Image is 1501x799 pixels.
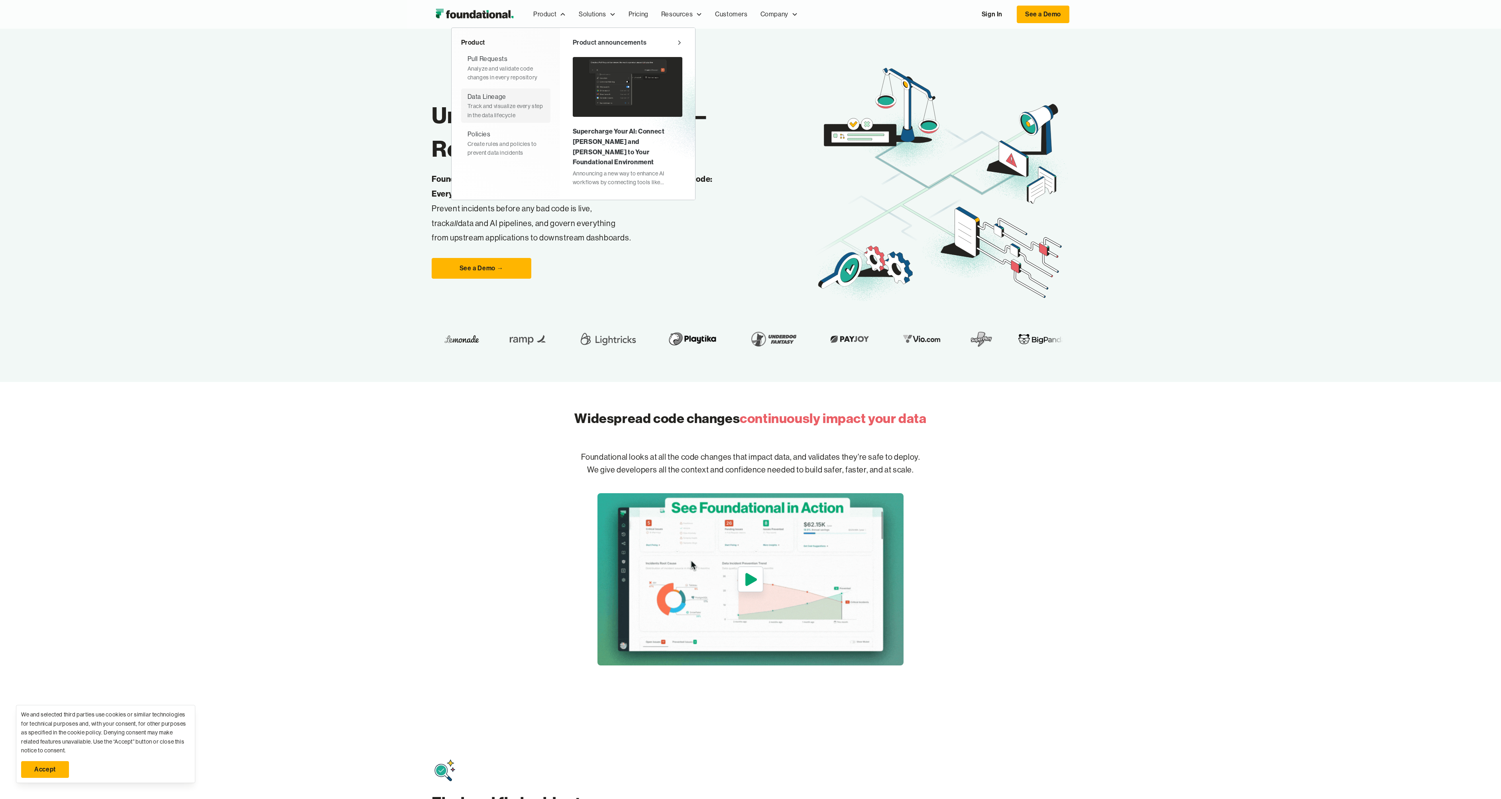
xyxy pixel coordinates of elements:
img: Foundational Logo [432,6,517,22]
div: Track and visualize every step in the data lifecycle [468,102,544,120]
div: Company [754,1,804,28]
div: Resources [661,9,693,20]
a: Accept [21,761,69,778]
span: continuously impact your data [740,410,926,427]
a: See a Demo → [432,258,531,279]
div: Analyze and validate code changes in every repository [468,64,544,82]
strong: Foundational uses source code analysis to govern all the data and its code: Everything, everywher... [432,174,713,199]
h1: Unified Data Governance— Rebuilt for the [432,98,814,165]
div: Product [527,1,572,28]
a: See a Demo [1017,6,1069,23]
p: Prevent incidents before any bad code is live, track data and AI pipelines, and govern everything... [432,172,738,245]
nav: Product [451,28,695,200]
div: Pull Requests [468,54,508,64]
div: Solutions [579,9,606,20]
img: Underdog Fantasy [747,328,801,350]
div: Announcing a new way to enhance AI workflows by connecting tools like [PERSON_NAME] and [PERSON_N... [573,169,682,187]
img: Playtika [664,328,721,350]
div: Product [533,9,556,20]
img: BigPanda [1018,333,1065,345]
img: Vio.com [899,333,945,345]
div: Company [760,9,788,20]
div: Solutions [572,1,622,28]
img: Ramp [505,328,552,350]
div: We and selected third parties use cookies or similar technologies for technical purposes and, wit... [21,710,190,755]
img: Find and Fix Icon [432,758,458,784]
h2: Widespread code changes [574,409,926,428]
a: home [432,6,517,22]
iframe: Chat Widget [1358,707,1501,799]
div: Supercharge Your AI: Connect [PERSON_NAME] and [PERSON_NAME] to Your Foundational Environment [573,126,682,167]
div: Data Lineage [468,92,506,102]
img: Lightricks [578,328,639,350]
a: Supercharge Your AI: Connect [PERSON_NAME] and [PERSON_NAME] to Your Foundational EnvironmentAnno... [573,54,682,190]
a: Customers [709,1,754,28]
p: Foundational looks at all the code changes that impact data, and validates they're safe to deploy... [495,438,1006,489]
a: PoliciesCreate rules and policies to prevent data incidents [461,126,550,160]
em: all [450,218,458,228]
div: Product announcements [573,37,647,48]
a: Pricing [622,1,655,28]
a: open lightbox [597,493,904,665]
div: Product [461,37,550,48]
a: Product announcements [573,37,682,48]
a: Pull RequestsAnalyze and validate code changes in every repository [461,51,550,85]
a: Data LineageTrack and visualize every step in the data lifecycle [461,89,550,123]
div: Create rules and policies to prevent data incidents [468,140,544,157]
div: Policies [468,129,491,140]
img: Lemonade [444,333,479,345]
img: Payjoy [826,333,873,345]
div: Resources [655,1,709,28]
a: Sign In [974,6,1010,23]
img: SuperPlay [971,328,993,350]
